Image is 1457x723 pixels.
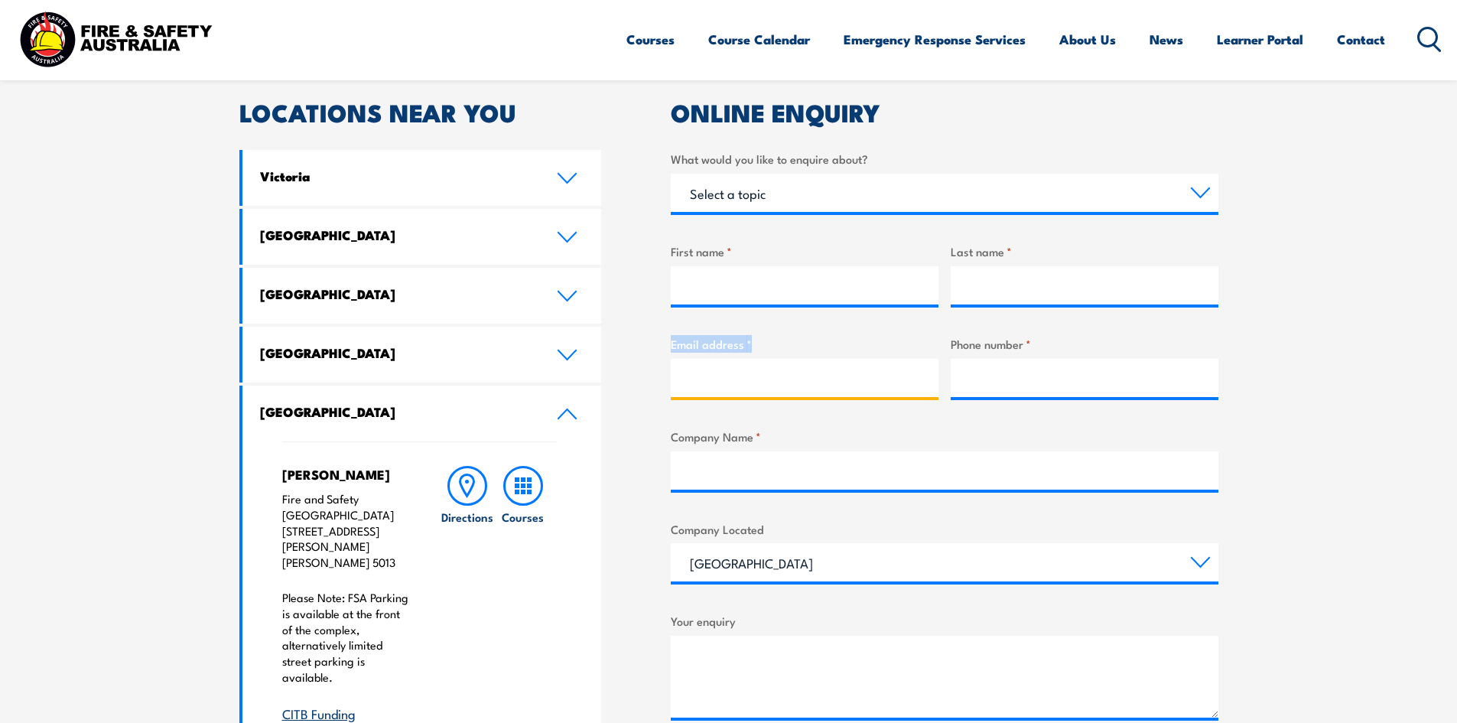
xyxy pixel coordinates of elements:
h2: ONLINE ENQUIRY [671,101,1218,122]
a: Courses [496,466,551,723]
a: [GEOGRAPHIC_DATA] [242,327,602,383]
a: Victoria [242,150,602,206]
h2: LOCATIONS NEAR YOU [239,101,602,122]
a: News [1150,19,1183,60]
h6: Directions [441,509,493,525]
label: Last name [951,243,1218,260]
a: Course Calendar [708,19,810,60]
a: [GEOGRAPHIC_DATA] [242,386,602,441]
p: Fire and Safety [GEOGRAPHIC_DATA] [STREET_ADDRESS][PERSON_NAME] [PERSON_NAME] 5013 [282,491,410,571]
h4: [GEOGRAPHIC_DATA] [260,403,534,420]
a: Contact [1337,19,1385,60]
label: Phone number [951,335,1218,353]
label: Email address [671,335,938,353]
label: What would you like to enquire about? [671,150,1218,168]
h4: [GEOGRAPHIC_DATA] [260,285,534,302]
a: Learner Portal [1217,19,1303,60]
h6: Courses [502,509,544,525]
h4: Victoria [260,168,534,184]
a: About Us [1059,19,1116,60]
h4: [PERSON_NAME] [282,466,410,483]
a: [GEOGRAPHIC_DATA] [242,209,602,265]
h4: [GEOGRAPHIC_DATA] [260,226,534,243]
p: Please Note: FSA Parking is available at the front of the complex, alternatively limited street p... [282,590,410,686]
a: Courses [626,19,675,60]
a: [GEOGRAPHIC_DATA] [242,268,602,324]
label: Company Located [671,520,1218,538]
a: Directions [440,466,495,723]
label: Your enquiry [671,612,1218,630]
a: CITB Funding [282,704,356,722]
a: Emergency Response Services [844,19,1026,60]
label: First name [671,243,938,260]
h4: [GEOGRAPHIC_DATA] [260,344,534,361]
label: Company Name [671,428,1218,445]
